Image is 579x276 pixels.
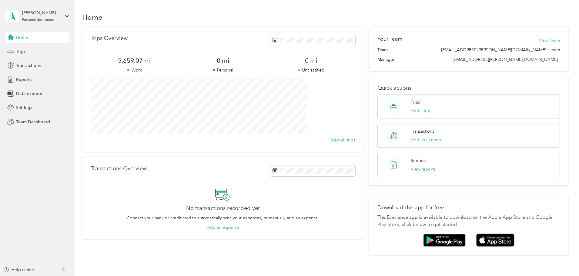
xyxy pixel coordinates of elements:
[545,242,579,276] iframe: Everlance-gr Chat Button Frame
[179,56,267,65] span: 0 mi
[3,267,34,273] button: Help center
[267,67,355,73] p: Unclassified
[377,214,560,228] p: The Everlance app is available to download on the Apple App Store and Google Play Store, click be...
[476,234,514,247] img: App store
[91,56,179,65] span: 5,659.07 mi
[453,57,558,62] span: [EMAIL_ADDRESS][PERSON_NAME][DOMAIN_NAME]
[16,62,41,69] span: Transactions
[411,158,426,164] p: Reports
[207,224,239,231] button: Add an expense
[267,56,355,65] span: 0 mi
[16,48,25,55] span: Trips
[91,165,147,172] p: Transactions Overview
[22,18,55,22] div: Personal dashboard
[91,35,128,42] p: Trips Overview
[82,14,102,20] h1: Home
[377,205,560,211] p: Download the app for free
[179,67,267,73] p: Personal
[377,85,560,91] p: Quick actions
[127,215,319,221] p: Connect your bank or credit card to automatically sync your expenses, or manually add an expense.
[411,166,435,172] button: View reports
[186,205,260,211] h2: No transactions recorded yet
[377,35,402,43] h2: Your Team
[91,67,179,73] p: Work
[411,108,430,114] button: Add a trip
[411,137,443,143] button: Add an expense
[16,105,32,111] span: Settings
[423,234,466,247] img: Google play
[330,137,355,143] button: View all trips
[441,47,560,53] span: [EMAIL_ADDRESS][PERSON_NAME][DOMAIN_NAME]'s team
[16,34,28,41] span: Home
[16,76,32,83] span: Reports
[411,99,420,105] p: Trips
[539,38,560,44] button: View Team
[411,128,434,135] p: Transactions
[377,56,394,63] span: Manager
[16,119,50,125] span: Team Dashboard
[16,91,42,97] span: Data exports
[22,10,60,16] div: [PERSON_NAME]
[377,47,388,53] span: Team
